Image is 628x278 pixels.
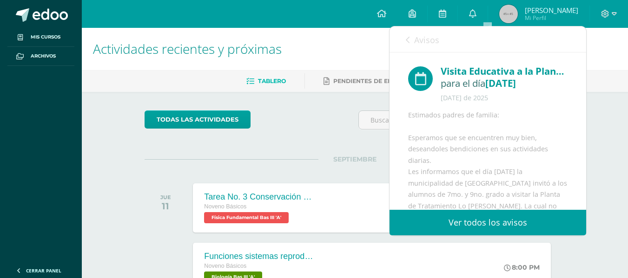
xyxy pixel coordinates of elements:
span: Avisos [414,34,439,45]
span: [PERSON_NAME] [525,6,578,15]
span: Actividades recientes y próximas [93,40,282,58]
span: SEPTIEMBRE [318,155,391,163]
span: Mis cursos [31,33,60,41]
span: Mi Perfil [525,14,578,22]
div: para el día [441,78,568,88]
div: Visita Educativa a la Planta de Tratamiento Lo [PERSON_NAME]-Bas I y Bas III (A,B) [441,64,568,78]
a: Archivos [7,47,74,66]
a: Mis cursos [7,28,74,47]
span: Tablero [258,78,286,84]
span: Cerrar panel [26,267,61,274]
div: Tarea No. 3 Conservación de la Energía [204,192,316,202]
a: Ver todos los avisos [390,210,586,235]
img: 45x45 [499,5,518,23]
a: todas las Actividades [145,110,251,129]
input: Busca una actividad próxima aquí... [359,111,565,129]
a: Tablero [246,74,286,89]
div: JUE [160,194,171,200]
div: 8:00 PM [504,263,540,272]
span: Archivos [31,52,56,60]
div: Funciones sistemas reproductores [204,252,316,261]
span: Física Fundamental Bas III 'A' [204,212,289,223]
div: 11 [160,200,171,212]
span: Noveno Básicos [204,263,246,269]
span: [DATE] [485,77,516,90]
span: Pendientes de entrega [333,78,413,84]
div: [DATE] de 2025 [441,93,568,103]
span: Noveno Básicos [204,203,246,210]
a: Pendientes de entrega [324,74,413,89]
